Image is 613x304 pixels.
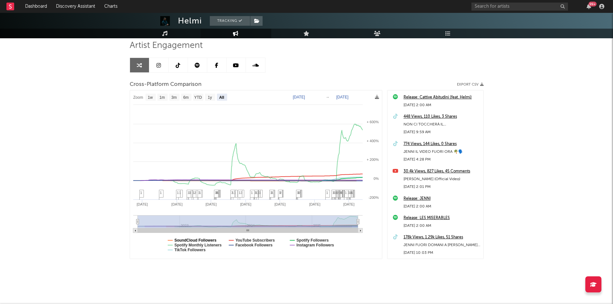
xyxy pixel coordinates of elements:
[404,113,480,121] a: 448 Views, 110 Likes, 3 Shares
[332,191,334,195] span: 1
[404,140,480,148] a: 774 Views, 144 Likes, 0 Shares
[194,95,202,100] text: YTD
[255,191,256,195] span: 1
[174,243,222,247] text: Spotify Monthly Listeners
[297,191,299,195] span: 1
[404,175,480,183] div: [PERSON_NAME] (Official Video)
[188,191,190,195] span: 1
[136,202,148,206] text: [DATE]
[174,238,217,243] text: SoundCloud Followers
[335,191,337,195] span: 1
[348,191,349,195] span: 1
[404,203,480,210] div: [DATE] 2:00 AM
[404,101,480,109] div: [DATE] 2:00 AM
[404,183,480,191] div: [DATE] 2:01 PM
[350,191,352,195] span: 4
[404,222,480,230] div: [DATE] 2:00 AM
[130,81,201,88] span: Cross-Platform Comparison
[251,191,253,195] span: 1
[235,243,273,247] text: Facebook Followers
[309,202,320,206] text: [DATE]
[140,191,142,195] span: 1
[189,191,191,195] span: 1
[404,241,480,249] div: JENNI FUORI DOMANI A [PERSON_NAME] 🌊
[183,95,189,100] text: 6m
[404,148,480,156] div: JENNI IL VIDEO FUORI ORA 🌴🗣️
[160,191,162,195] span: 1
[350,191,352,195] span: 1
[235,238,275,243] text: YouTube Subscribers
[367,139,379,143] text: + 400%
[404,249,480,257] div: [DATE] 10:03 PM
[404,234,480,241] a: 178k Views, 1.29k Likes, 51 Shares
[234,191,236,195] span: 1
[178,16,202,26] div: Helmi
[345,191,347,195] span: 1
[259,191,261,195] span: 1
[404,121,480,128] div: NON CI TOCCHERÀ IL [DEMOGRAPHIC_DATA] 🤞
[296,238,329,243] text: Spotify Followers
[296,243,334,247] text: Instagram Followers
[231,191,233,195] span: 3
[179,191,181,195] span: 1
[374,177,379,180] text: 0%
[404,156,480,163] div: [DATE] 4:28 PM
[368,196,379,199] text: -200%
[241,191,243,195] span: 3
[326,95,330,99] text: →
[457,83,484,87] button: Export CSV
[171,202,182,206] text: [DATE]
[587,4,591,9] button: 99+
[174,248,206,252] text: TikTok Followers
[239,191,241,195] span: 1
[404,128,480,136] div: [DATE] 9:59 AM
[367,120,379,124] text: + 600%
[589,2,597,6] div: 99 +
[215,191,217,195] span: 1
[177,191,179,195] span: 1
[270,191,272,195] span: 1
[219,95,224,100] text: All
[257,191,259,195] span: 1
[404,214,480,222] a: Release: LES MISERABLES
[171,95,177,100] text: 3m
[279,191,281,195] span: 1
[208,95,212,100] text: 1y
[130,42,203,50] span: Artist Engagement
[205,202,217,206] text: [DATE]
[404,195,480,203] a: Release: JENNI
[210,16,250,26] button: Tracking
[240,202,251,206] text: [DATE]
[336,95,348,99] text: [DATE]
[326,191,328,195] span: 1
[159,95,165,100] text: 1m
[198,191,200,195] span: 1
[133,95,143,100] text: Zoom
[193,191,195,195] span: 1
[293,95,305,99] text: [DATE]
[367,158,379,161] text: + 200%
[148,95,153,100] text: 1w
[404,94,480,101] a: Release: Cattive Abitudini (feat. Helmi)
[343,202,354,206] text: [DATE]
[274,202,286,206] text: [DATE]
[194,191,196,195] span: 2
[339,191,341,195] span: 1
[404,168,480,175] a: 30.4k Views, 827 Likes, 45 Comments
[471,3,568,11] input: Search for artists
